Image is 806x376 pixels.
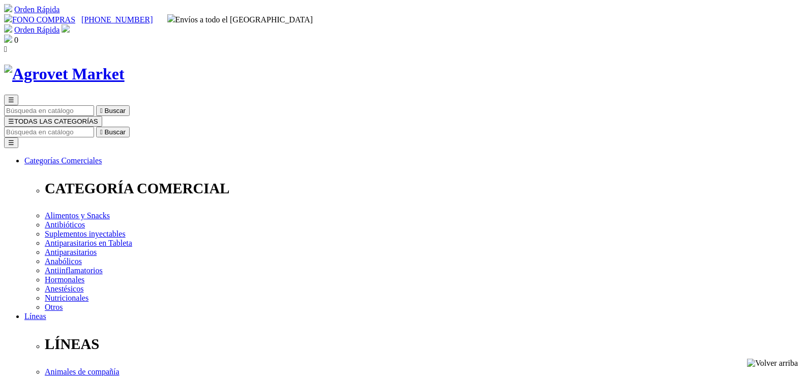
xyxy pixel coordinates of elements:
[4,95,18,105] button: ☰
[4,45,7,53] i: 
[81,15,153,24] a: [PHONE_NUMBER]
[167,14,175,22] img: delivery-truck.svg
[100,107,103,114] i: 
[45,367,120,376] a: Animales de compañía
[45,229,126,238] a: Suplementos inyectables
[100,128,103,136] i: 
[24,156,102,165] a: Categorías Comerciales
[4,14,12,22] img: phone.svg
[14,25,59,34] a: Orden Rápida
[4,116,102,127] button: ☰TODAS LAS CATEGORÍAS
[14,36,18,44] span: 0
[45,257,82,266] a: Anabólicos
[24,312,46,321] a: Líneas
[45,336,802,353] p: LÍNEAS
[45,248,97,256] a: Antiparasitarios
[96,105,130,116] button:  Buscar
[167,15,313,24] span: Envíos a todo el [GEOGRAPHIC_DATA]
[45,294,88,302] a: Nutricionales
[45,211,110,220] a: Alimentos y Snacks
[45,180,802,197] p: CATEGORÍA COMERCIAL
[45,303,63,311] a: Otros
[45,220,85,229] a: Antibióticos
[105,128,126,136] span: Buscar
[4,105,94,116] input: Buscar
[45,239,132,247] a: Antiparasitarios en Tableta
[4,24,12,33] img: shopping-cart.svg
[8,118,14,125] span: ☰
[45,266,103,275] a: Antiinflamatorios
[4,137,18,148] button: ☰
[96,127,130,137] button:  Buscar
[45,275,84,284] a: Hormonales
[105,107,126,114] span: Buscar
[4,35,12,43] img: shopping-bag.svg
[14,5,59,14] a: Orden Rápida
[62,25,70,34] a: Acceda a su cuenta de cliente
[45,284,83,293] a: Anestésicos
[4,65,125,83] img: Agrovet Market
[747,359,798,368] img: Volver arriba
[8,96,14,104] span: ☰
[4,4,12,12] img: shopping-cart.svg
[4,127,94,137] input: Buscar
[4,15,75,24] a: FONO COMPRAS
[62,24,70,33] img: user.svg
